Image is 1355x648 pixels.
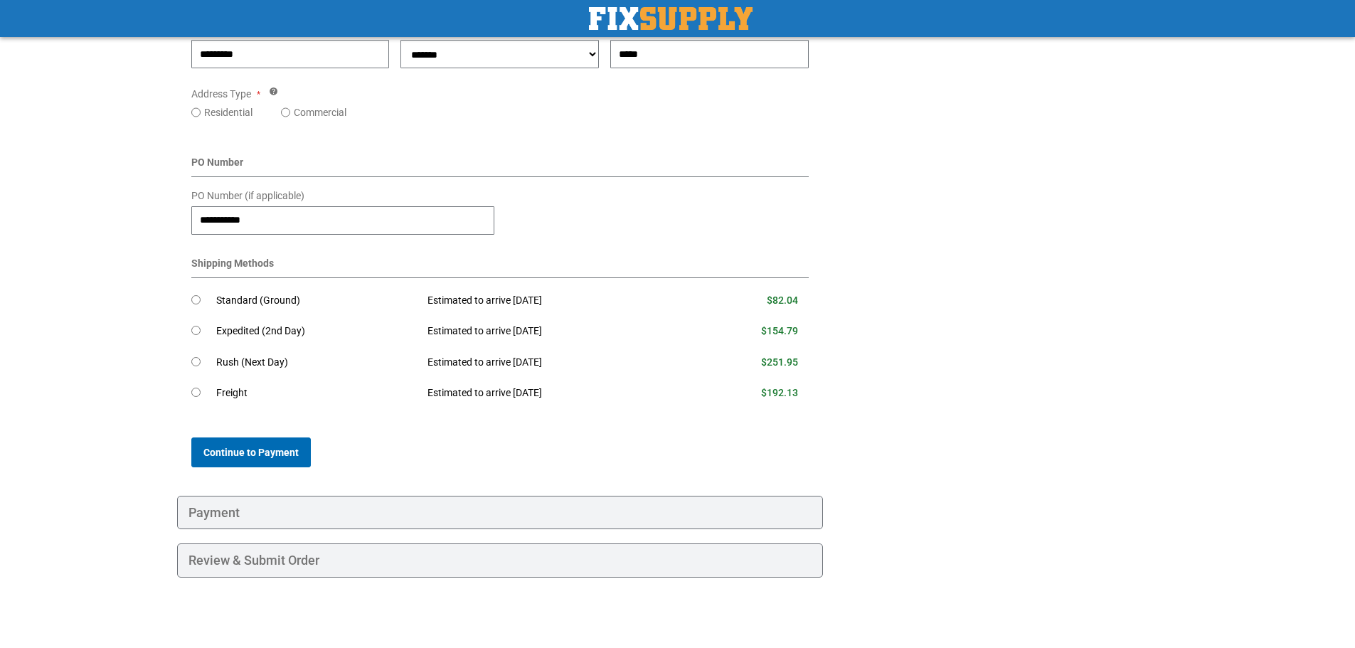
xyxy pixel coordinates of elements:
a: store logo [589,7,753,30]
button: Continue to Payment [191,437,311,467]
img: Fix Industrial Supply [589,7,753,30]
div: Payment [177,496,824,530]
div: Shipping Methods [191,256,809,278]
td: Estimated to arrive [DATE] [417,378,691,409]
td: Standard (Ground) [216,285,418,317]
div: Review & Submit Order [177,543,824,578]
label: Residential [204,105,253,119]
span: Address Type [191,88,251,100]
td: Freight [216,378,418,409]
span: $82.04 [767,294,798,306]
span: Continue to Payment [203,447,299,458]
span: $192.13 [761,387,798,398]
td: Estimated to arrive [DATE] [417,347,691,378]
td: Expedited (2nd Day) [216,316,418,347]
div: PO Number [191,155,809,177]
span: $154.79 [761,325,798,336]
td: Rush (Next Day) [216,347,418,378]
span: $251.95 [761,356,798,368]
td: Estimated to arrive [DATE] [417,316,691,347]
td: Estimated to arrive [DATE] [417,285,691,317]
span: PO Number (if applicable) [191,190,304,201]
label: Commercial [294,105,346,119]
